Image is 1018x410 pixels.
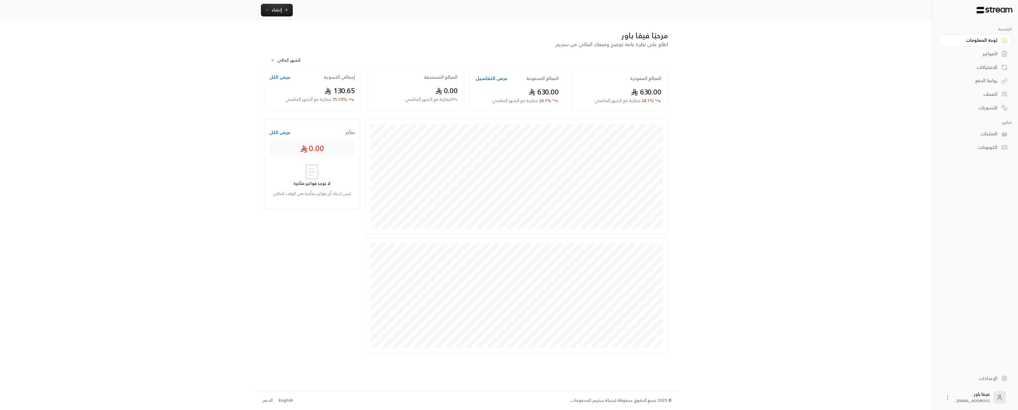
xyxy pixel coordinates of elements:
[526,75,559,82] h2: المبالغ المدفوعة
[264,30,668,40] div: مرحبًا فيقا باور
[324,74,355,80] h2: إجمالي التسوية
[293,180,330,187] strong: لا توجد فواتير متأخرة
[939,48,1012,60] a: الفواتير
[630,75,661,82] h2: المبالغ المفوترة
[273,191,352,197] p: ليس لديك أي فواتير متأخرة في الوقت الحالي
[939,372,1012,384] a: الإعدادات
[286,96,347,103] span: 75.73 %
[324,84,355,97] span: 130.65
[346,129,355,136] span: متأخر
[492,96,538,104] span: مقارنة مع الشهر الماضي
[476,75,508,82] button: عرض التفاصيل
[947,105,997,111] div: التسويات
[424,74,458,80] h2: المبالغ المستحقة
[260,395,274,406] a: الدعم
[595,96,641,104] span: مقارنة مع الشهر الماضي
[300,143,324,153] span: 0.00
[939,120,1012,125] p: كتالوج
[570,397,672,404] div: © 2025 جميع الحقوق محفوظة لشركة ستريم للمدفوعات.
[947,144,997,150] div: الكوبونات
[279,397,293,404] div: English
[939,75,1012,87] a: روابط الدفع
[976,7,1013,14] img: Logo
[595,97,654,104] span: 24.1 %
[631,85,661,98] span: 630.00
[269,74,291,80] button: عرض الكل
[492,97,551,104] span: 24.1 %
[955,391,990,404] div: فيقا باور .
[947,37,997,43] div: لوحة المعلومات
[947,64,997,70] div: الاشتراكات
[947,91,997,97] div: العملاء
[947,51,997,57] div: الفواتير
[528,85,559,98] span: 630.00
[261,4,293,16] button: إنشاء
[939,88,1012,101] a: العملاء
[267,52,315,69] div: الشهر الحالي
[939,128,1012,140] a: المنتجات
[435,84,458,97] span: 0.00
[955,397,990,404] span: [EMAIL_ADDRESS]....
[939,27,1012,32] p: الرئيسية
[939,141,1012,154] a: الكوبونات
[555,40,668,49] span: اطلع على نظرة عامة توضح وضعك المالي من ستريم
[286,95,331,103] span: مقارنة مع الشهر الماضي
[269,129,291,136] button: عرض الكل
[947,375,997,382] div: الإعدادات
[272,6,282,14] span: إنشاء
[947,77,997,84] div: روابط الدفع
[939,34,1012,46] a: لوحة المعلومات
[405,96,458,103] span: 0 % مقارنة مع الشهر الماضي
[939,101,1012,114] a: التسويات
[939,61,1012,73] a: الاشتراكات
[947,131,997,137] div: المنتجات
